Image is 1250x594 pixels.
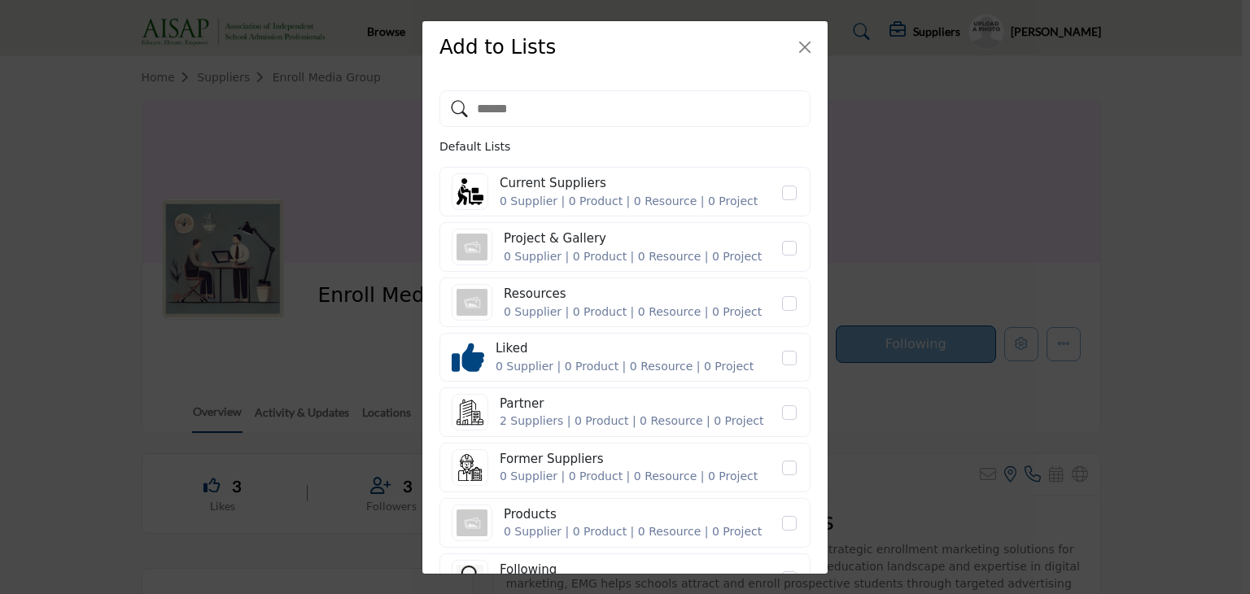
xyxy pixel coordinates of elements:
[504,285,762,304] div: Resources
[500,174,758,193] div: Current Suppliers
[780,241,798,256] label: Project & Gallery
[504,304,762,321] div: 0 Supplier | 0 Product | 0 Resource | 0 Project
[452,449,488,486] img: Former Suppliers icon
[496,339,754,358] div: Liked
[504,523,762,540] div: 0 Supplier | 0 Product | 0 Resource | 0 Project
[500,450,758,469] div: Former Suppliers
[500,561,758,579] div: Following
[452,284,492,321] img: Resources icon
[780,351,798,365] label: Likes
[780,405,798,420] label: Partner
[780,186,798,200] label: Current Suppliers
[439,138,811,155] p: Default Lists
[500,468,758,485] div: 0 Supplier | 0 Product | 0 Resource | 0 Project
[500,413,764,430] div: 2 Suppliers | 0 Product | 0 Resource | 0 Project
[452,394,488,430] img: Partner icon
[780,461,798,475] label: Former Suppliers
[500,395,764,413] div: Partner
[780,516,798,531] label: Products
[504,229,762,248] div: Project & Gallery
[452,229,492,265] img: Project & Gallery icon
[504,505,762,524] div: Products
[439,33,556,63] h3: Add to Lists
[504,248,762,265] div: 0 Supplier | 0 Product | 0 Resource | 0 Project
[452,173,488,210] img: Current Suppliers icon
[496,358,754,375] div: 0 Supplier | 0 Product | 0 Resource | 0 Project
[500,193,758,210] div: 0 Supplier | 0 Product | 0 Resource | 0 Project
[780,571,798,586] label: Following
[439,90,811,127] input: Search
[452,504,492,541] img: Products icon
[780,296,798,311] label: Resources
[793,36,816,59] button: Close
